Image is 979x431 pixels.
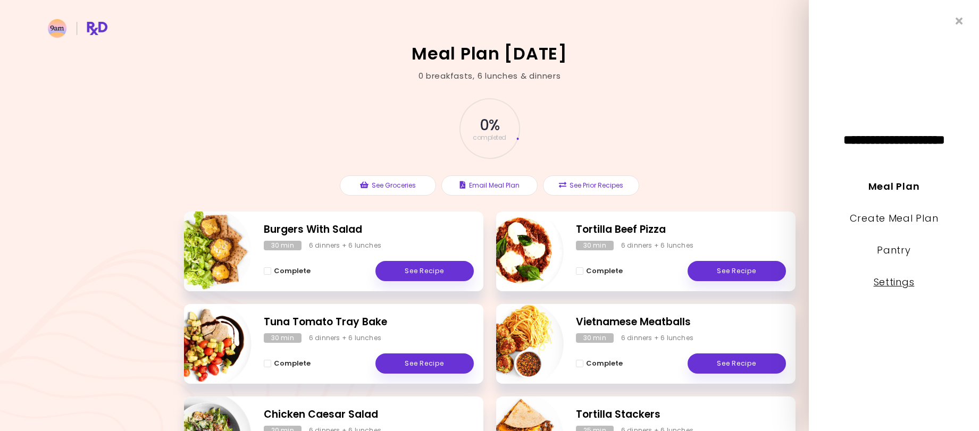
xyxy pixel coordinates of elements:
[956,16,963,26] i: Close
[264,407,474,422] h2: Chicken Caesar Salad
[576,357,623,370] button: Complete - Vietnamese Meatballs
[621,241,693,250] div: 6 dinners + 6 lunches
[475,300,564,388] img: Info - Vietnamese Meatballs
[688,261,786,281] a: See Recipe - Tortilla Beef Pizza
[576,222,786,238] h2: Tortilla Beef Pizza
[48,19,107,38] img: RxDiet
[576,333,614,343] div: 30 min
[586,267,623,275] span: Complete
[264,333,302,343] div: 30 min
[441,175,538,196] button: Email Meal Plan
[576,241,614,250] div: 30 min
[586,359,623,368] span: Complete
[264,315,474,330] h2: Tuna Tomato Tray Bake
[264,222,474,238] h2: Burgers With Salad
[543,175,639,196] button: See Prior Recipes
[264,357,311,370] button: Complete - Tuna Tomato Tray Bake
[419,70,561,82] div: 0 breakfasts , 6 lunches & dinners
[850,212,939,225] a: Create Meal Plan
[274,359,311,368] span: Complete
[874,275,915,289] a: Settings
[877,243,910,257] a: Pantry
[412,45,567,62] h2: Meal Plan [DATE]
[473,134,506,141] span: completed
[480,116,499,134] span: 0 %
[163,300,252,388] img: Info - Tuna Tomato Tray Bake
[576,407,786,422] h2: Tortilla Stackers
[375,261,474,281] a: See Recipe - Burgers With Salad
[309,241,381,250] div: 6 dinners + 6 lunches
[475,207,564,295] img: Info - Tortilla Beef Pizza
[576,315,786,330] h2: Vietnamese Meatballs
[309,333,381,343] div: 6 dinners + 6 lunches
[688,353,786,374] a: See Recipe - Vietnamese Meatballs
[264,241,302,250] div: 30 min
[375,353,474,374] a: See Recipe - Tuna Tomato Tray Bake
[163,207,252,295] img: Info - Burgers With Salad
[621,333,693,343] div: 6 dinners + 6 lunches
[576,265,623,277] button: Complete - Tortilla Beef Pizza
[274,267,311,275] span: Complete
[264,265,311,277] button: Complete - Burgers With Salad
[340,175,436,196] button: See Groceries
[868,180,919,193] a: Meal Plan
